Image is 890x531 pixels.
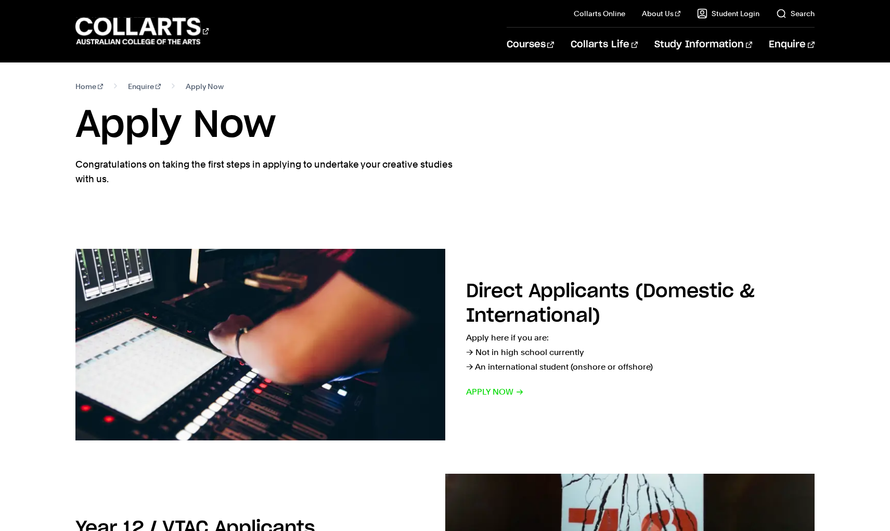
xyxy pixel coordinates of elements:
[466,331,815,374] p: Apply here if you are: → Not in high school currently → An international student (onshore or offs...
[769,28,814,62] a: Enquire
[75,16,209,46] div: Go to homepage
[186,79,224,94] span: Apply Now
[466,282,755,325] h2: Direct Applicants (Domestic & International)
[697,8,759,19] a: Student Login
[75,102,814,149] h1: Apply Now
[507,28,554,62] a: Courses
[75,79,103,94] a: Home
[128,79,161,94] a: Enquire
[75,157,455,186] p: Congratulations on taking the first steps in applying to undertake your creative studies with us.
[776,8,815,19] a: Search
[466,385,524,399] span: Apply now
[642,8,680,19] a: About Us
[574,8,625,19] a: Collarts Online
[654,28,752,62] a: Study Information
[75,249,814,440] a: Direct Applicants (Domestic & International) Apply here if you are:→ Not in high school currently...
[571,28,638,62] a: Collarts Life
